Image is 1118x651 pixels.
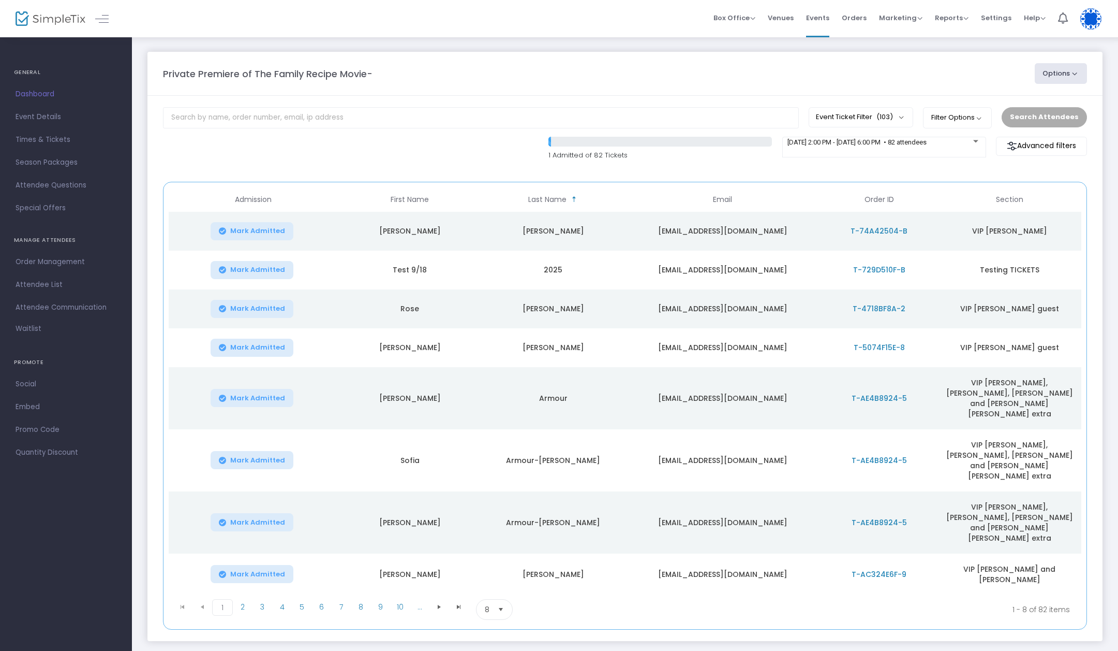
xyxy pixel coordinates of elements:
[16,446,116,459] span: Quantity Discount
[390,599,410,615] span: Page 10
[482,290,625,328] td: [PERSON_NAME]
[625,328,821,367] td: [EMAIL_ADDRESS][DOMAIN_NAME]
[852,393,907,403] span: T-AE4B8924-5
[528,195,567,204] span: Last Name
[482,429,625,491] td: Armour-[PERSON_NAME]
[230,227,285,235] span: Mark Admitted
[996,137,1087,156] m-button: Advanced filters
[338,491,482,554] td: [PERSON_NAME]
[16,324,41,334] span: Waitlist
[854,342,905,353] span: T-5074F15E-8
[615,599,1070,620] kendo-pager-info: 1 - 8 of 82 items
[233,599,252,615] span: Page 2
[842,5,867,31] span: Orders
[211,339,293,357] button: Mark Admitted
[212,599,233,616] span: Page 1
[938,251,1081,290] td: Testing TICKETS
[625,251,821,290] td: [EMAIL_ADDRESS][DOMAIN_NAME]
[1035,63,1087,84] button: Options
[338,554,482,595] td: [PERSON_NAME]
[14,352,118,373] h4: PROMOTE
[625,367,821,429] td: [EMAIL_ADDRESS][DOMAIN_NAME]
[338,212,482,251] td: [PERSON_NAME]
[391,195,429,204] span: First Name
[876,113,893,121] span: (103)
[935,13,968,23] span: Reports
[938,367,1081,429] td: VIP [PERSON_NAME], [PERSON_NAME], [PERSON_NAME] and [PERSON_NAME] [PERSON_NAME] extra
[625,429,821,491] td: [EMAIL_ADDRESS][DOMAIN_NAME]
[482,554,625,595] td: [PERSON_NAME]
[713,195,732,204] span: Email
[16,378,116,391] span: Social
[482,491,625,554] td: Armour-[PERSON_NAME]
[16,301,116,314] span: Attendee Communication
[787,138,927,146] span: [DATE] 2:00 PM - [DATE] 6:00 PM • 82 attendees
[16,88,116,101] span: Dashboard
[938,290,1081,328] td: VIP [PERSON_NAME] guest
[482,212,625,251] td: [PERSON_NAME]
[230,518,285,527] span: Mark Admitted
[16,201,116,215] span: Special Offers
[625,290,821,328] td: [EMAIL_ADDRESS][DOMAIN_NAME]
[16,133,116,147] span: Times & Tickets
[938,491,1081,554] td: VIP [PERSON_NAME], [PERSON_NAME], [PERSON_NAME] and [PERSON_NAME] [PERSON_NAME] extra
[230,570,285,578] span: Mark Admitted
[211,513,293,531] button: Mark Admitted
[482,367,625,429] td: Armour
[938,328,1081,367] td: VIP [PERSON_NAME] guest
[548,150,772,161] p: 1 Admitted of 82 Tickets
[485,604,489,615] span: 8
[338,367,482,429] td: [PERSON_NAME]
[852,569,906,580] span: T-AC324E6F-9
[230,305,285,313] span: Mark Admitted
[879,13,922,23] span: Marketing
[996,195,1023,204] span: Section
[482,251,625,290] td: 2025
[163,67,372,81] m-panel-title: Private Premiere of The Family Recipe Movie-
[338,328,482,367] td: [PERSON_NAME]
[768,5,794,31] span: Venues
[852,455,907,466] span: T-AE4B8924-5
[806,5,829,31] span: Events
[211,389,293,407] button: Mark Admitted
[338,251,482,290] td: Test 9/18
[938,212,1081,251] td: VIP [PERSON_NAME]
[864,195,894,204] span: Order ID
[852,517,907,528] span: T-AE4B8924-5
[449,599,469,615] span: Go to the last page
[16,179,116,192] span: Attendee Questions
[494,600,508,619] button: Select
[211,222,293,240] button: Mark Admitted
[851,226,907,236] span: T-74A42504-B
[625,554,821,595] td: [EMAIL_ADDRESS][DOMAIN_NAME]
[981,5,1011,31] span: Settings
[16,278,116,292] span: Attendee List
[211,565,293,583] button: Mark Admitted
[211,451,293,469] button: Mark Admitted
[923,107,992,128] button: Filter Options
[14,230,118,251] h4: MANAGE ATTENDEES
[482,328,625,367] td: [PERSON_NAME]
[252,599,272,615] span: Page 3
[938,554,1081,595] td: VIP [PERSON_NAME] and [PERSON_NAME]
[16,255,116,269] span: Order Management
[455,603,463,611] span: Go to the last page
[235,195,272,204] span: Admission
[14,62,118,83] h4: GENERAL
[230,394,285,402] span: Mark Admitted
[1024,13,1046,23] span: Help
[230,266,285,274] span: Mark Admitted
[1007,141,1017,151] img: filter
[163,107,799,128] input: Search by name, order number, email, ip address
[853,265,905,275] span: T-729D510F-B
[211,300,293,318] button: Mark Admitted
[410,599,429,615] span: Page 11
[351,599,370,615] span: Page 8
[230,343,285,352] span: Mark Admitted
[272,599,292,615] span: Page 4
[570,195,578,204] span: Sortable
[713,13,755,23] span: Box Office
[311,599,331,615] span: Page 6
[938,429,1081,491] td: VIP [PERSON_NAME], [PERSON_NAME], [PERSON_NAME] and [PERSON_NAME] [PERSON_NAME] extra
[16,156,116,169] span: Season Packages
